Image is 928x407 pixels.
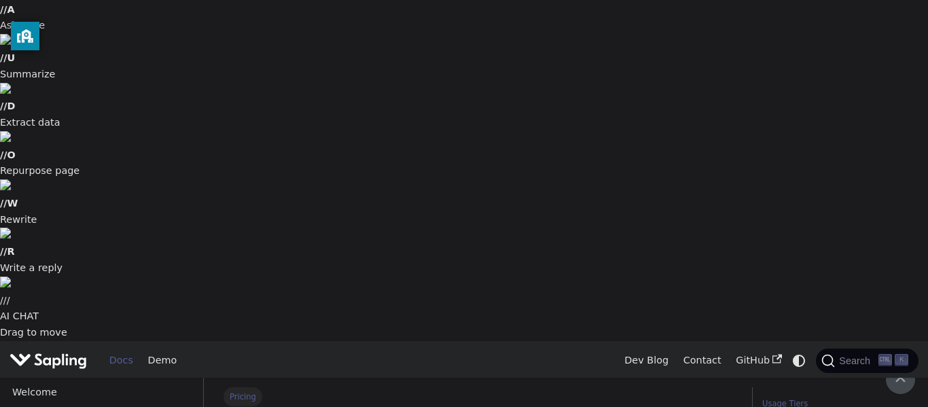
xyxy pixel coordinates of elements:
[789,351,809,370] button: Switch between dark and light mode (currently system mode)
[102,350,141,371] a: Docs
[816,349,918,373] button: Search (Ctrl+K)
[10,351,92,370] a: Sapling.ai
[676,350,729,371] a: Contact
[728,350,789,371] a: GitHub
[224,387,262,406] span: Pricing
[835,355,878,366] span: Search
[10,351,87,370] img: Sapling.ai
[617,350,675,371] a: Dev Blog
[11,22,39,50] button: privacy banner
[224,387,732,406] nav: Breadcrumbs
[141,350,184,371] a: Demo
[895,354,908,366] kbd: K
[886,365,915,394] button: Scroll back to top
[5,383,197,402] a: Welcome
